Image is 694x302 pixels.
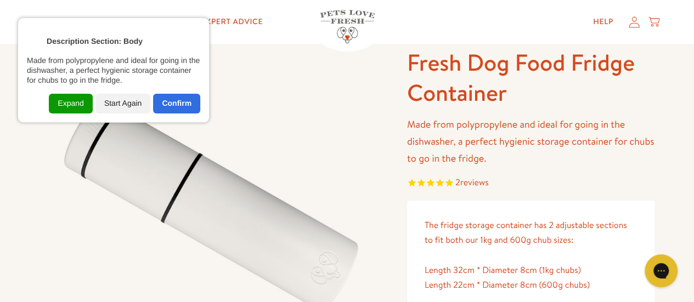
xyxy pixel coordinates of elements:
[47,36,143,46] div: Description Section: Body
[95,94,151,113] div: Start Again
[584,11,622,33] a: Help
[407,116,654,167] p: Made from polypropylene and ideal for going in the dishwasher, a perfect hygienic storage contain...
[455,176,489,189] span: 2 reviews
[460,176,489,189] span: reviews
[320,10,375,43] img: Pets Love Fresh
[86,11,131,33] a: About
[153,94,200,113] div: Confirm
[27,55,200,85] div: Made from polypropylene and ideal for going in the dishwasher, a perfect hygienic storage contain...
[136,11,188,33] a: Reviews
[27,33,38,49] div: <
[49,94,92,113] div: Expand
[407,175,654,192] span: Rated 5.0 out of 5 stars 2 reviews
[425,218,637,293] p: The fridge storage container has 2 adjustable sections to fit both our 1kg and 600g chub sizes: L...
[193,11,272,33] a: Expert Advice
[639,250,683,291] iframe: Gorgias live chat messenger
[26,11,82,33] a: Shop All
[407,48,654,107] h1: Fresh Dog Food Fridge Container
